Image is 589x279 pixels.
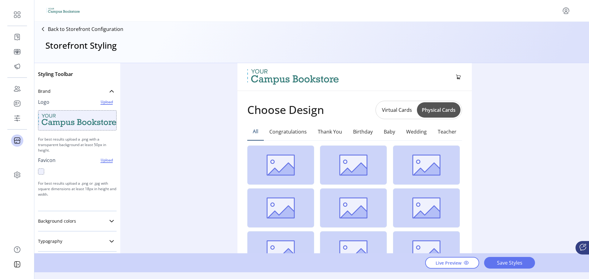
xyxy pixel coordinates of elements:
[38,219,76,223] span: Background colors
[38,134,117,156] p: For best results upload a .png with a transparent background at least 50px in height.
[492,259,527,266] span: Save Styles
[98,98,116,106] span: Upload
[484,257,535,269] button: Save Styles
[38,235,117,247] a: Typography
[38,97,117,207] div: Brand
[38,215,117,227] a: Background colors
[417,102,460,118] button: Physical Cards
[38,70,117,78] p: Styling Toolbar
[47,8,80,13] img: logo
[38,239,62,243] span: Typography
[425,257,479,269] button: Live Preview
[264,123,312,141] button: Congratulations
[48,25,123,33] p: Back to Storefront Configuration
[38,156,56,164] p: Favicon
[98,156,116,164] span: Upload
[38,178,117,200] p: For best results upload a .png or .jpg with square dimensions at least 18px in height and width.
[38,85,117,97] a: Brand
[247,123,264,141] button: All
[45,39,117,52] h3: Storefront Styling
[436,260,461,266] span: Live Preview
[38,89,51,93] span: Brand
[348,123,378,141] button: Birthday
[561,6,571,16] button: menu
[377,105,417,115] button: Virtual Cards
[432,123,462,141] button: Teacher
[312,123,348,141] button: Thank You
[38,98,49,106] p: Logo
[401,123,432,141] button: Wedding
[378,123,401,141] button: Baby
[247,102,324,118] h1: Choose Design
